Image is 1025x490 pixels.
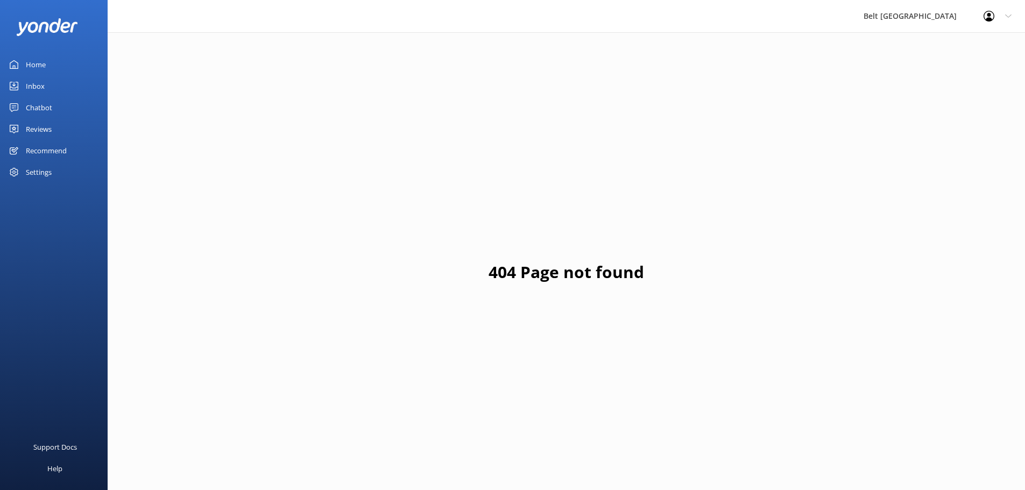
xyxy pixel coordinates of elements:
[26,140,67,161] div: Recommend
[26,97,52,118] div: Chatbot
[26,118,52,140] div: Reviews
[489,259,644,285] h1: 404 Page not found
[26,54,46,75] div: Home
[16,18,78,36] img: yonder-white-logo.png
[26,161,52,183] div: Settings
[33,436,77,458] div: Support Docs
[47,458,62,479] div: Help
[26,75,45,97] div: Inbox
